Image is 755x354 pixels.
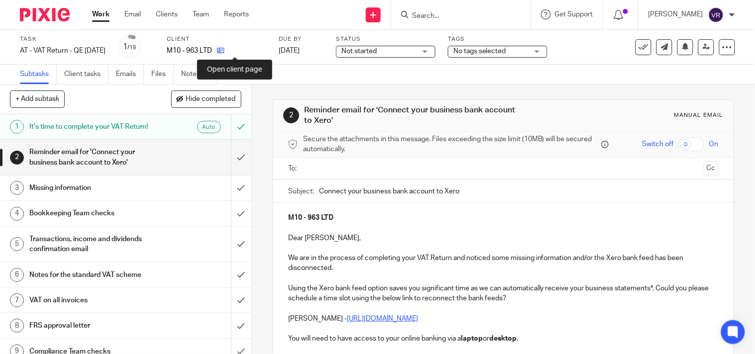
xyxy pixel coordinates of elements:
label: Subject: [288,186,314,196]
button: Hide completed [171,90,241,107]
a: Subtasks [20,65,57,84]
small: /15 [128,45,137,50]
img: Pixie [20,8,70,21]
button: + Add subtask [10,90,65,107]
p: Dear [PERSON_NAME], [288,233,719,243]
span: On [709,139,719,149]
span: Secure the attachments in this message. Files exceeding the size limit (10MB) will be secured aut... [303,134,599,155]
span: Not started [341,48,377,55]
h1: Transactions, income and dividends confirmation email [29,232,157,257]
div: 5 [10,237,24,251]
strong: laptop [461,335,483,342]
a: Email [124,9,141,19]
span: No tags selected [453,48,506,55]
a: Audit logs [225,65,263,84]
h1: Reminder email for 'Connect your business bank account to Xero' [304,105,525,126]
h1: It's time to complete your VAT Return! [29,119,157,134]
label: Task [20,35,106,43]
div: 1 [10,120,24,134]
strong: desktop [489,335,517,342]
a: [URL][DOMAIN_NAME] [347,315,418,322]
label: Tags [448,35,547,43]
span: Get Support [555,11,593,18]
span: [DATE] [279,47,300,54]
div: 4 [10,207,24,221]
div: Manual email [674,111,724,119]
a: Reports [224,9,249,19]
a: Emails [116,65,144,84]
div: AT - VAT Return - QE [DATE] [20,46,106,56]
div: 2 [283,107,299,123]
p: M10 - 963 LTD [167,46,212,56]
h1: Notes for the standard VAT scheme [29,267,157,282]
button: Cc [704,161,719,176]
h1: Bookkeeping Team checks [29,206,157,221]
a: Files [151,65,174,84]
h1: Reminder email for 'Connect your business bank account to Xero' [29,145,157,170]
span: Hide completed [186,95,236,103]
h1: VAT on all invoices [29,293,157,308]
div: 1 [123,41,137,53]
div: Auto [197,121,221,133]
a: Client tasks [64,65,108,84]
label: Due by [279,35,324,43]
a: Work [92,9,109,19]
label: Client [167,35,266,43]
a: Team [193,9,209,19]
h1: Missing information [29,180,157,195]
p: We are in the process of completing your VAT Return and noticed some missing information and/or t... [288,253,719,273]
p: [PERSON_NAME] - [288,314,719,324]
h1: FRS approval letter [29,318,157,333]
p: Using the Xero bank feed option saves you significant time as we can automatically receive your b... [288,283,719,304]
div: AT - VAT Return - QE 31-07-2025 [20,46,106,56]
p: [PERSON_NAME] [648,9,703,19]
a: Notes (0) [181,65,217,84]
p: You will need to have access to your online banking via a or . [288,334,719,344]
div: 2 [10,151,24,165]
div: 6 [10,268,24,282]
label: Status [336,35,435,43]
label: To: [288,164,299,174]
div: 7 [10,293,24,307]
strong: M10 - 963 LTD [288,214,333,221]
img: svg%3E [708,7,724,23]
a: Clients [156,9,178,19]
input: Search [411,12,501,21]
div: 8 [10,319,24,333]
span: Switch off [643,139,674,149]
div: 3 [10,181,24,195]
